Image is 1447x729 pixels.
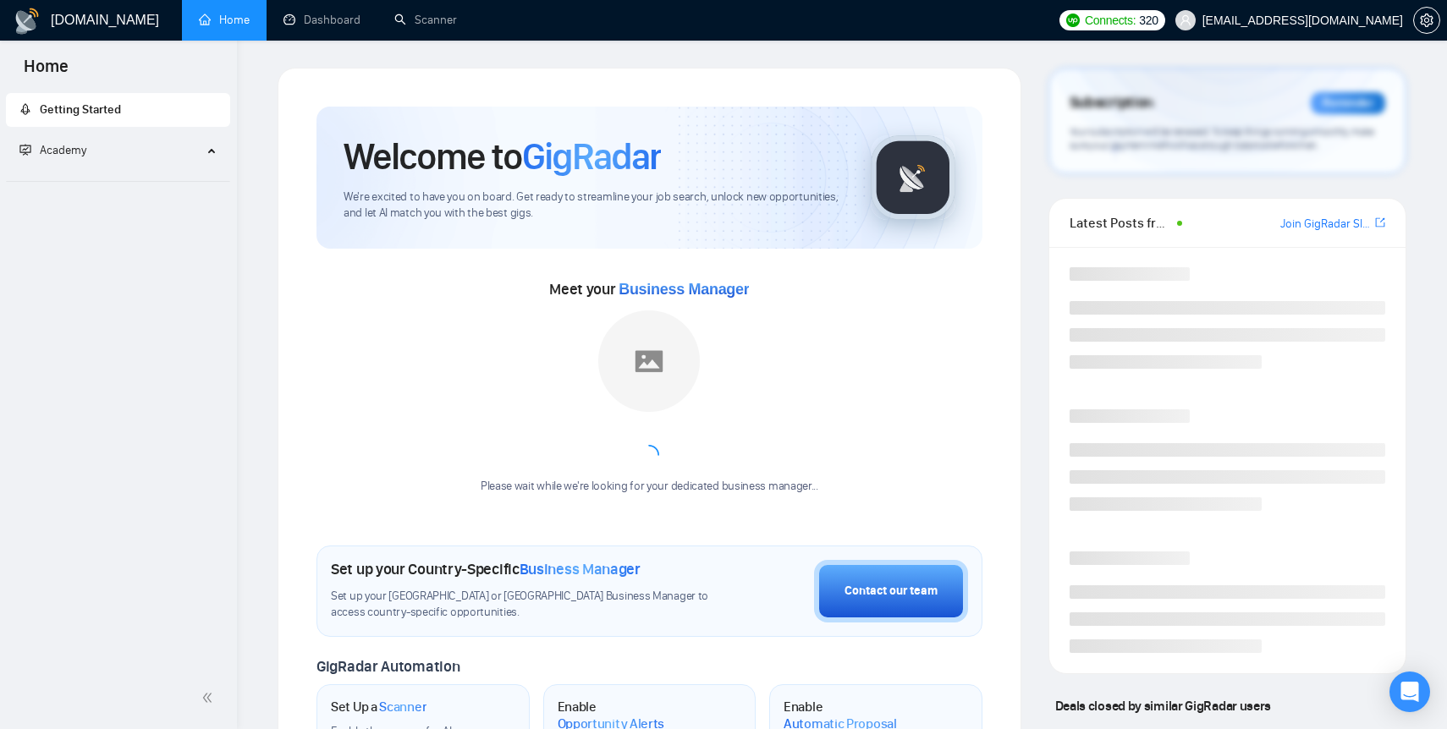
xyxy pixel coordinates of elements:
span: Latest Posts from the GigRadar Community [1070,212,1172,233]
span: Connects: [1085,11,1136,30]
img: placeholder.png [598,310,700,412]
a: searchScanner [394,13,457,27]
span: We're excited to have you on board. Get ready to streamline your job search, unlock new opportuni... [344,189,844,222]
a: export [1375,215,1385,231]
span: GigRadar [522,134,661,179]
span: Getting Started [40,102,121,117]
h1: Set Up a [331,699,426,715]
li: Getting Started [6,93,230,127]
span: user [1180,14,1191,26]
span: double-left [201,689,218,706]
span: Deals closed by similar GigRadar users [1048,691,1278,721]
span: Scanner [379,699,426,715]
div: Contact our team [845,582,938,600]
span: loading [635,441,663,469]
a: Join GigRadar Slack Community [1280,215,1372,233]
img: logo [14,8,41,35]
span: Academy [19,143,86,157]
button: setting [1413,7,1440,34]
span: Meet your [549,280,749,299]
a: dashboardDashboard [283,13,360,27]
span: Home [10,54,82,90]
img: gigradar-logo.png [871,135,955,220]
div: Open Intercom Messenger [1389,671,1430,712]
img: upwork-logo.png [1066,14,1080,27]
span: GigRadar Automation [316,657,459,676]
a: homeHome [199,13,250,27]
h1: Welcome to [344,134,661,179]
span: Business Manager [520,560,641,578]
span: Subscription [1070,89,1153,118]
span: Business Manager [619,281,749,298]
a: setting [1413,14,1440,27]
span: Set up your [GEOGRAPHIC_DATA] or [GEOGRAPHIC_DATA] Business Manager to access country-specific op... [331,589,713,621]
button: Contact our team [814,560,968,622]
span: Academy [40,143,86,157]
span: Your subscription will be renewed. To keep things running smoothly, make sure your payment method... [1070,125,1374,152]
span: fund-projection-screen [19,144,31,156]
h1: Set up your Country-Specific [331,560,641,578]
span: setting [1414,14,1439,27]
span: rocket [19,103,31,115]
li: Academy Homepage [6,174,230,185]
div: Reminder [1311,92,1385,114]
span: export [1375,216,1385,229]
span: 320 [1139,11,1158,30]
div: Please wait while we're looking for your dedicated business manager... [470,479,828,495]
